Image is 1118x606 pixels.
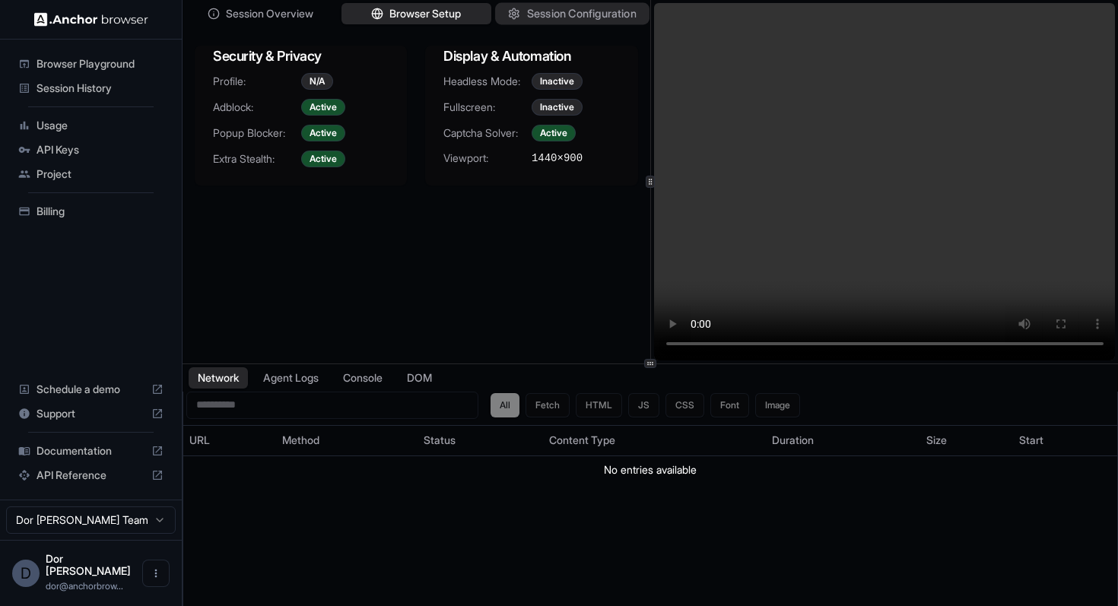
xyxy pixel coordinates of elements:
[189,367,248,389] button: Network
[189,433,270,448] div: URL
[301,151,345,167] div: Active
[12,401,170,426] div: Support
[183,455,1117,484] td: No entries available
[301,125,345,141] div: Active
[226,6,313,21] span: Session Overview
[37,56,164,71] span: Browser Playground
[549,433,760,448] div: Content Type
[12,560,40,587] div: D
[389,6,461,21] span: Browser Setup
[37,443,145,458] span: Documentation
[46,552,131,577] span: Dor Dankner
[443,125,532,141] span: Captcha Solver:
[34,12,148,27] img: Anchor Logo
[37,118,164,133] span: Usage
[301,99,345,116] div: Active
[213,74,301,89] span: Profile:
[526,6,636,22] span: Session Configuration
[301,73,333,90] div: N/A
[12,463,170,487] div: API Reference
[46,580,123,592] span: dor@anchorbrowser.io
[532,99,583,116] div: Inactive
[443,46,619,67] h3: Display & Automation
[926,433,1007,448] div: Size
[213,151,301,167] span: Extra Stealth:
[1019,433,1111,448] div: Start
[443,151,532,166] span: Viewport:
[12,76,170,100] div: Session History
[142,560,170,587] button: Open menu
[254,367,328,389] button: Agent Logs
[532,125,576,141] div: Active
[37,81,164,96] span: Session History
[12,439,170,463] div: Documentation
[37,382,145,397] span: Schedule a demo
[37,142,164,157] span: API Keys
[12,138,170,162] div: API Keys
[37,167,164,182] span: Project
[12,377,170,401] div: Schedule a demo
[213,125,301,141] span: Popup Blocker:
[443,74,532,89] span: Headless Mode:
[532,151,583,166] span: 1440 × 900
[282,433,411,448] div: Method
[12,113,170,138] div: Usage
[37,204,164,219] span: Billing
[424,433,537,448] div: Status
[12,162,170,186] div: Project
[443,100,532,115] span: Fullscreen:
[772,433,913,448] div: Duration
[12,199,170,224] div: Billing
[12,52,170,76] div: Browser Playground
[532,73,583,90] div: Inactive
[213,100,301,115] span: Adblock:
[213,46,389,67] h3: Security & Privacy
[398,367,441,389] button: DOM
[334,367,392,389] button: Console
[37,468,145,483] span: API Reference
[37,406,145,421] span: Support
